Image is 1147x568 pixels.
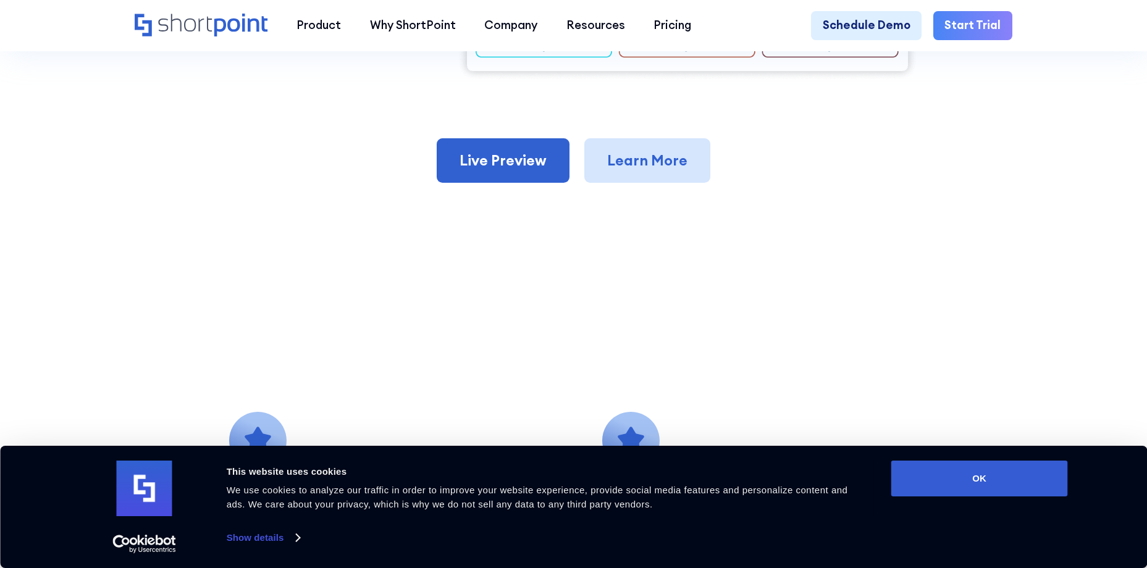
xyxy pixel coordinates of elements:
[552,11,639,40] a: Resources
[356,11,470,40] a: Why ShortPoint
[282,11,355,40] a: Product
[484,17,537,34] div: Company
[227,528,300,547] a: Show details
[933,11,1012,40] a: Start Trial
[296,17,341,34] div: Product
[437,138,569,183] a: Live Preview
[639,11,705,40] a: Pricing
[653,17,691,34] div: Pricing
[470,11,552,40] a: Company
[227,464,863,479] div: This website uses cookies
[370,17,456,34] div: Why ShortPoint
[117,461,172,516] img: logo
[566,17,625,34] div: Resources
[135,14,268,38] a: Home
[90,535,198,553] a: Usercentrics Cookiebot - opens in a new window
[891,461,1068,496] button: OK
[811,11,922,40] a: Schedule Demo
[227,485,848,509] span: We use cookies to analyze our traffic in order to improve your website experience, provide social...
[584,138,710,183] a: Learn More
